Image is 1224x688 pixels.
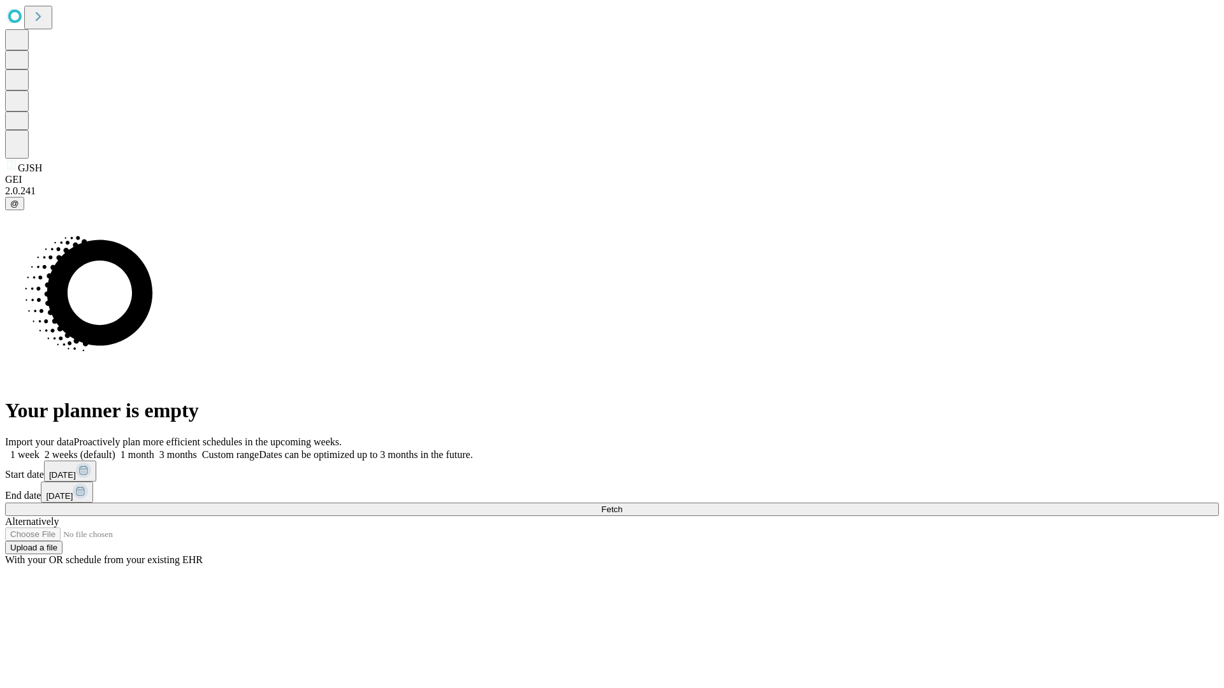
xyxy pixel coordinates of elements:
button: [DATE] [44,461,96,482]
div: Start date [5,461,1219,482]
button: Fetch [5,503,1219,516]
span: Custom range [202,449,259,460]
span: Import your data [5,436,74,447]
span: @ [10,199,19,208]
span: 1 month [120,449,154,460]
span: Alternatively [5,516,59,527]
span: Fetch [601,505,622,514]
div: End date [5,482,1219,503]
div: GEI [5,174,1219,185]
span: Dates can be optimized up to 3 months in the future. [259,449,472,460]
span: 1 week [10,449,40,460]
div: 2.0.241 [5,185,1219,197]
span: With your OR schedule from your existing EHR [5,554,203,565]
span: GJSH [18,162,42,173]
span: Proactively plan more efficient schedules in the upcoming weeks. [74,436,342,447]
span: 3 months [159,449,197,460]
span: [DATE] [46,491,73,501]
span: [DATE] [49,470,76,480]
button: [DATE] [41,482,93,503]
button: @ [5,197,24,210]
span: 2 weeks (default) [45,449,115,460]
h1: Your planner is empty [5,399,1219,422]
button: Upload a file [5,541,62,554]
